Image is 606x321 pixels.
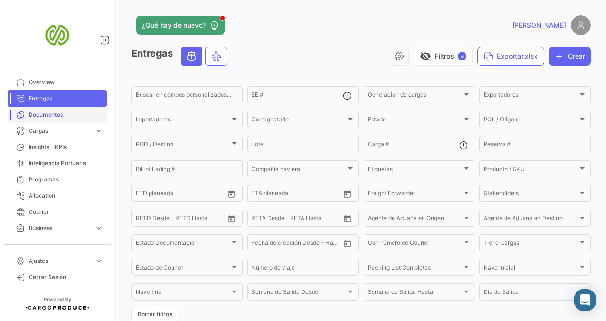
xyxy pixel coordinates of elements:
[458,52,466,60] span: ✓
[142,20,206,30] span: ¿Qué hay de nuevo?
[29,110,103,119] span: Documentos
[484,167,578,173] span: Producto / SKU
[252,216,269,223] input: Desde
[252,191,269,198] input: Desde
[275,241,318,248] input: Hasta
[206,47,227,65] button: Air
[94,127,103,135] span: expand_more
[29,257,91,265] span: Ajustes
[8,90,107,107] a: Entregas
[252,241,269,248] input: Desde
[94,224,103,232] span: expand_more
[368,290,462,297] span: Semana de Salida Hasta
[8,74,107,90] a: Overview
[275,216,318,223] input: Hasta
[29,191,103,200] span: Allocation
[224,211,239,226] button: Open calendar
[181,47,202,65] button: Ocean
[8,171,107,188] a: Programas
[368,241,462,248] span: Con número de Courier
[484,191,578,198] span: Stakeholders
[484,118,578,124] span: POL / Origen
[8,204,107,220] a: Courier
[484,241,578,248] span: Tiene Cargas
[8,139,107,155] a: Insights - KPIs
[340,211,354,226] button: Open calendar
[136,266,230,272] span: Estado de Courier
[136,290,230,297] span: Nave final
[136,118,230,124] span: Importadores
[29,127,91,135] span: Cargas
[29,224,91,232] span: Business
[420,50,431,62] span: visibility_off
[368,118,462,124] span: Estado
[8,155,107,171] a: Inteligencia Portuaria
[29,273,103,281] span: Cerrar Sesión
[94,240,103,249] span: expand_more
[252,290,346,297] span: Semana de Salida Desde
[136,142,230,149] span: POD / Destino
[252,167,346,173] span: Compañía naviera
[136,16,225,35] button: ¿Qué hay de nuevo?
[29,208,103,216] span: Courier
[136,216,153,223] input: Desde
[368,167,462,173] span: Etiquetas
[484,216,578,223] span: Agente de Aduana en Destino
[549,47,591,66] button: Crear
[29,143,103,151] span: Insights - KPIs
[340,236,354,251] button: Open calendar
[8,107,107,123] a: Documentos
[477,47,544,66] button: Exportar.xlsx
[484,266,578,272] span: Nave inicial
[368,216,462,223] span: Agente de Aduana en Origen
[252,118,346,124] span: Consignatario
[131,47,230,66] h3: Entregas
[414,47,473,66] button: visibility_offFiltros✓
[368,266,462,272] span: Packing List Completas
[29,175,103,184] span: Programas
[484,290,578,297] span: Día de Salida
[94,257,103,265] span: expand_more
[571,15,591,35] img: placeholder-user.png
[224,187,239,201] button: Open calendar
[29,240,91,249] span: Estadísticas
[574,289,596,311] div: Abrir Intercom Messenger
[340,187,354,201] button: Open calendar
[136,241,230,248] span: Estado Documentación
[8,188,107,204] a: Allocation
[160,191,202,198] input: Hasta
[512,20,566,30] span: [PERSON_NAME]
[29,94,103,103] span: Entregas
[275,191,318,198] input: Hasta
[368,191,462,198] span: Freight Forwarder
[160,216,202,223] input: Hasta
[484,93,578,100] span: Exportadores
[33,11,81,59] img: san-miguel-logo.png
[29,159,103,168] span: Inteligencia Portuaria
[136,191,153,198] input: Desde
[29,78,103,87] span: Overview
[368,93,462,100] span: Generación de cargas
